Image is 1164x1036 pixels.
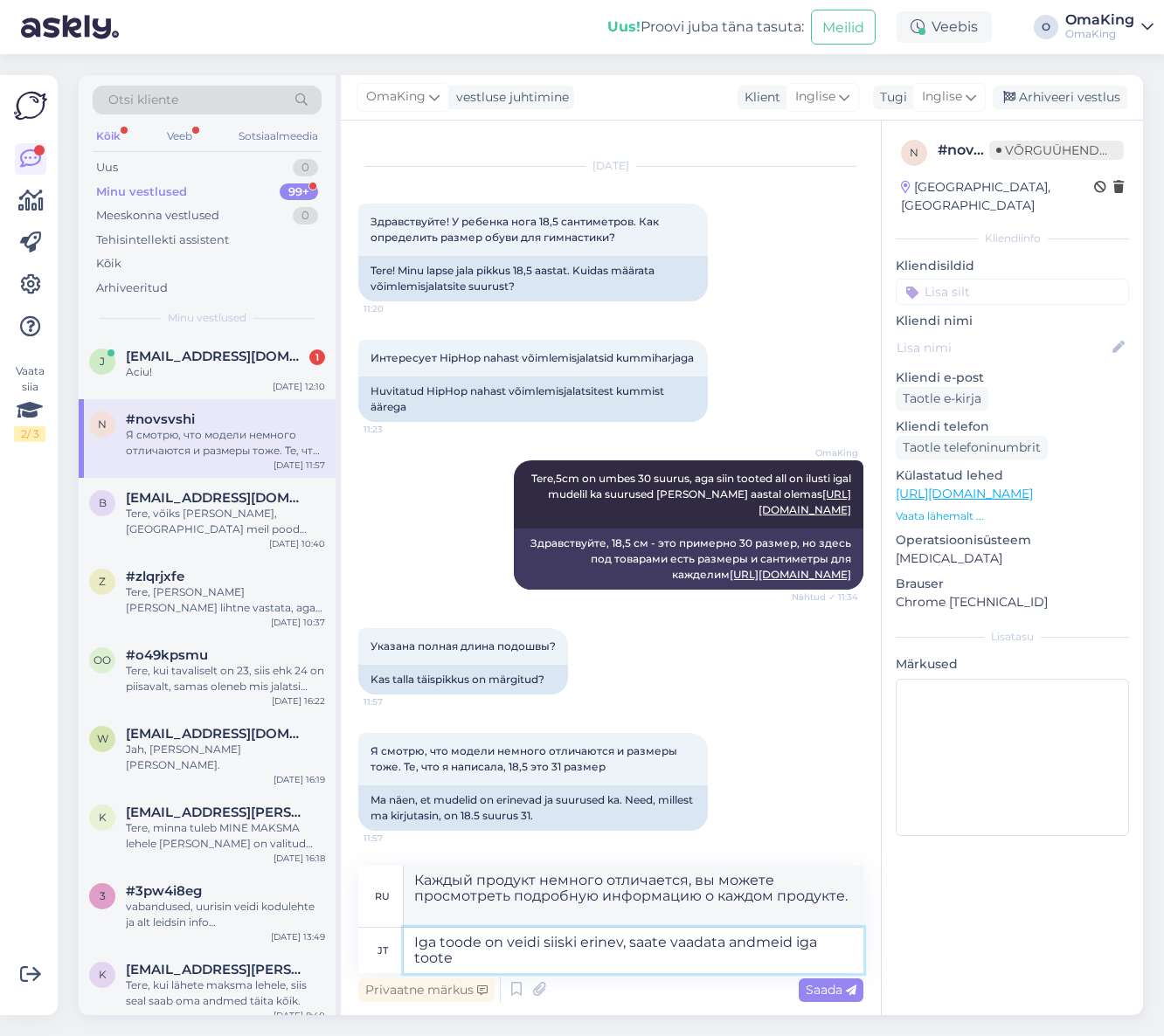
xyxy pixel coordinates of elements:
[126,646,208,663] font: #o49kpsmu
[315,351,319,363] font: 1
[1065,13,1154,41] a: OmaKingOmaKing
[375,890,390,902] font: ru
[168,311,246,324] font: Minu vestlused
[271,931,325,943] font: [DATE] 13:49
[896,509,984,522] font: Vaata lähemalt ...
[607,18,641,35] font: Uus!
[126,725,366,742] font: [EMAIL_ADDRESS][DOMAIN_NAME]
[364,303,384,314] font: 11:20
[14,89,47,122] img: Askly logo
[126,348,366,364] font: [EMAIL_ADDRESS][DOMAIN_NAME]
[896,467,1003,483] font: Külastatud lehed
[371,264,657,293] font: Tere! Minu lapse jala pikkus 18,5 aastat. Kuidas määrata võimlemisjalatsite suurust?
[815,447,858,459] font: OmaKing
[126,805,308,820] span: kask.marianne@gmail.com
[811,10,876,44] button: Meilid
[896,279,1129,305] input: Lisa silt
[404,866,863,927] textarea: Каждый продукт немного отличается, вы можете просмотреть подробную информацию о каждом продукте.
[530,536,854,581] font: Здравствуйте, 18,5 см - это примерно 30 размер, но здесь под товарами есть размеры и сантиметры д...
[99,575,106,588] font: z
[910,146,918,159] font: n
[896,550,1002,566] font: [MEDICAL_DATA]
[96,280,168,294] font: Arhiveeritud
[1065,27,1116,40] font: OmaKing
[108,92,178,107] font: Otsi kliente
[901,179,1050,213] font: [GEOGRAPHIC_DATA], [GEOGRAPHIC_DATA]
[126,961,481,977] font: [EMAIL_ADDRESS][PERSON_NAME][DOMAIN_NAME]
[1019,89,1120,105] font: Arhiveeri vestlus
[126,962,308,977] span: kask.marianne@gmail.com
[100,889,106,902] font: 3
[938,142,947,158] font: #
[126,568,184,584] font: #zlqrjxfe
[592,159,629,172] font: [DATE]
[96,256,121,270] font: Kõik
[99,968,107,981] font: k
[126,664,324,724] font: Tere, kui tavaliselt on 23, siis ehk 24 on piisavalt, samas oleneb mis jalatsi soovid osta. Meil ...
[126,647,208,663] span: #o49kpsmu
[896,656,958,672] font: Märkused
[96,232,229,246] font: Tehisintellekti assistent
[274,459,325,471] font: [DATE] 11:57
[795,88,835,104] font: Inglise
[21,427,27,440] font: 2
[880,89,907,105] font: Tugi
[126,882,202,899] font: #3pw4i8eg
[896,486,1033,501] font: [URL][DOMAIN_NAME]
[126,900,315,944] font: vabandused, uurisin veidi kodulehte ja alt leidsin info [GEOGRAPHIC_DATA] kohta
[126,411,195,427] span: #novsvshi
[896,576,944,591] font: Brauser
[274,774,325,785] font: [DATE] 16:19
[378,944,388,957] font: jt
[371,639,556,653] font: Указана полная длина подошвы?
[100,355,105,368] font: j
[126,804,481,820] font: [EMAIL_ADDRESS][PERSON_NAME][DOMAIN_NAME]
[364,696,383,708] font: 11:57
[531,472,854,501] font: Tere,5cm on umbes 30 suurus, aga siin tooted all on ilusti igal mudelil ka suurused [PERSON_NAME]...
[167,129,192,142] font: Veeb
[985,231,1041,245] font: Kliendiinfo
[126,507,308,567] font: Tere, võiks [PERSON_NAME], [GEOGRAPHIC_DATA] meil pood Telliskivis, seal saaksite ka proovida kohe.
[1042,20,1050,33] font: O
[272,695,325,707] font: [DATE] 16:22
[1065,11,1134,28] font: OmaKing
[730,568,851,581] a: [URL][DOMAIN_NAME]
[364,424,383,435] font: 11:23
[126,490,308,506] span: bluiv91@gmail.com
[274,1010,325,1021] font: [DATE] 8:40
[301,208,309,222] font: 0
[126,585,322,646] font: Tere, [PERSON_NAME] [PERSON_NAME] lihtne vastata, aga ilmselt 5 tööpäevaga on [PERSON_NAME] [PERS...
[271,617,325,628] font: [DATE] 10:37
[126,742,241,771] font: Jah, [PERSON_NAME] [PERSON_NAME].
[897,338,1109,357] input: Lisa nimi
[96,160,118,174] font: Uus
[364,832,383,844] font: 11:57
[126,726,308,742] span: wendytniyol@gmail.com
[371,793,696,822] font: Ma näen, et mudelid on erinevad ja suurused ka. Need, millest ma kirjutasin, on 18.5 suurus 31.
[365,982,474,998] font: Privaatne märkus
[922,88,962,104] font: Inglise
[792,591,858,603] font: Nähtud ✓ 11:34
[822,19,864,36] font: Meilid
[126,365,152,378] font: Aciu!
[932,18,978,35] font: Veebis
[903,390,981,406] font: Taotle e-kirja
[97,732,108,745] font: w
[896,594,1048,610] font: Chrome [TECHNICAL_ID]
[947,142,1000,158] font: novsvši
[366,88,426,104] font: OmaKing
[806,982,842,998] font: Saada
[745,89,780,105] font: Klient
[126,978,307,1007] font: Tere, kui lähete maksma lehele, siis seal saab oma andmed täita kõik.
[99,496,107,509] font: b
[99,811,107,824] font: k
[896,370,984,385] font: Kliendi e-post
[98,418,107,431] font: n
[903,439,1041,455] font: Taotle telefoninumbrit
[94,653,111,666] font: oo
[126,411,195,427] font: #novsvshi
[96,208,219,222] font: Meeskonna vestlused
[126,349,308,364] span: jurgutee@gmail.com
